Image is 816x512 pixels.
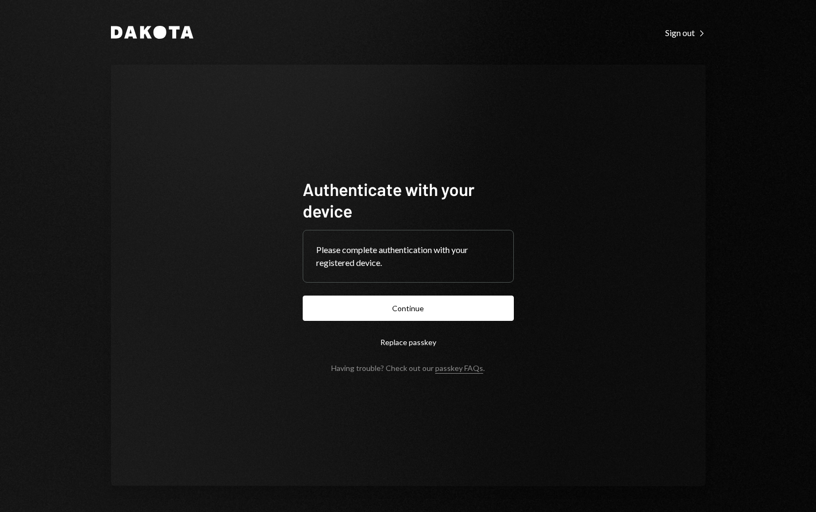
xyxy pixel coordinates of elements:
[331,363,485,373] div: Having trouble? Check out our .
[316,243,500,269] div: Please complete authentication with your registered device.
[303,178,514,221] h1: Authenticate with your device
[303,329,514,355] button: Replace passkey
[435,363,483,374] a: passkey FAQs
[665,27,706,38] div: Sign out
[665,26,706,38] a: Sign out
[303,296,514,321] button: Continue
